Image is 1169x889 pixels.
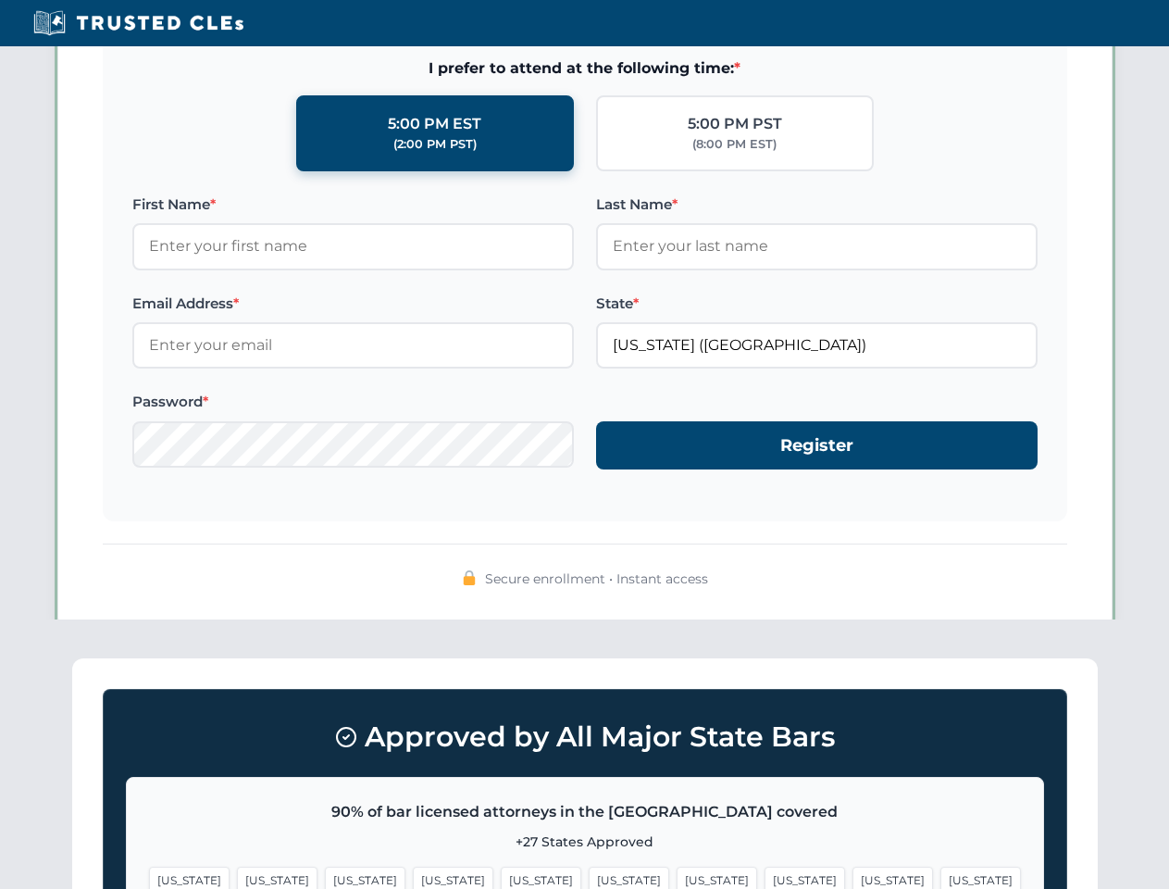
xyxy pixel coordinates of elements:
[132,322,574,369] input: Enter your email
[596,194,1038,216] label: Last Name
[132,391,574,413] label: Password
[688,112,782,136] div: 5:00 PM PST
[126,712,1044,762] h3: Approved by All Major State Bars
[596,322,1038,369] input: California (CA)
[388,112,481,136] div: 5:00 PM EST
[28,9,249,37] img: Trusted CLEs
[692,135,777,154] div: (8:00 PM EST)
[596,293,1038,315] label: State
[485,569,708,589] span: Secure enrollment • Instant access
[596,223,1038,269] input: Enter your last name
[393,135,477,154] div: (2:00 PM PST)
[149,800,1021,824] p: 90% of bar licensed attorneys in the [GEOGRAPHIC_DATA] covered
[132,56,1038,81] span: I prefer to attend at the following time:
[149,832,1021,852] p: +27 States Approved
[132,293,574,315] label: Email Address
[132,223,574,269] input: Enter your first name
[132,194,574,216] label: First Name
[462,570,477,585] img: 🔒
[596,421,1038,470] button: Register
